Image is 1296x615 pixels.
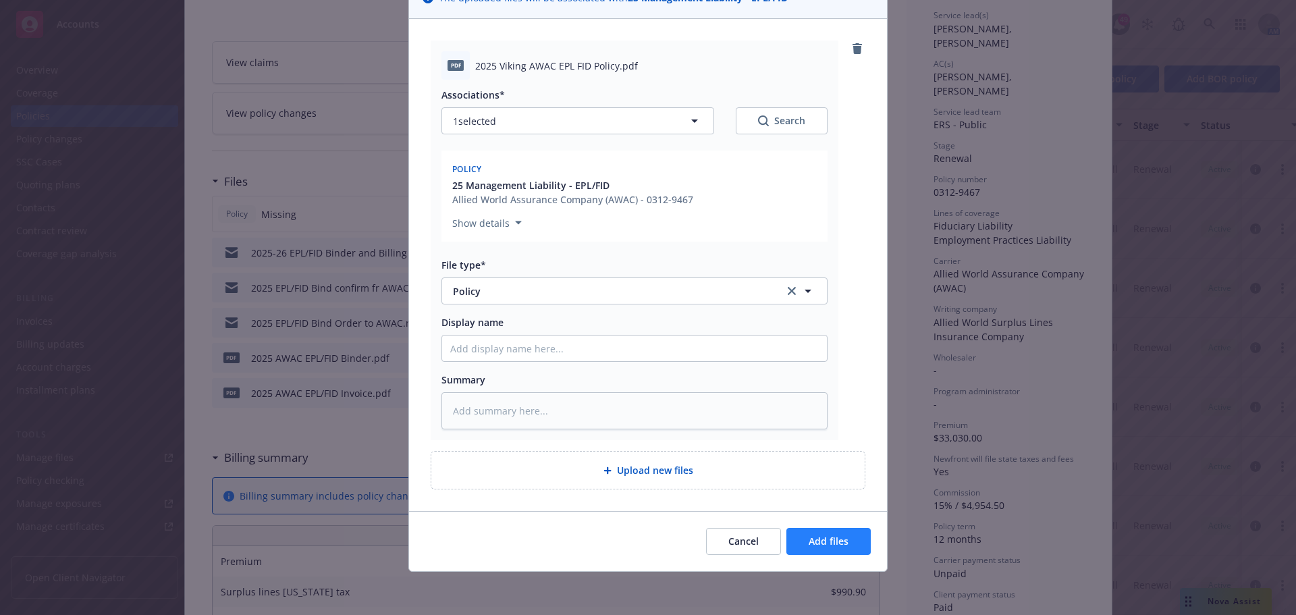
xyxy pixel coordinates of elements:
input: Add display name here... [442,336,827,361]
button: Show details [447,215,527,231]
span: Policy [453,284,765,298]
div: Allied World Assurance Company (AWAC) - 0312-9467 [452,192,693,207]
span: File type* [441,259,486,271]
button: Policyclear selection [441,277,828,304]
span: Summary [441,373,485,386]
span: Display name [441,316,504,329]
a: clear selection [784,283,800,299]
